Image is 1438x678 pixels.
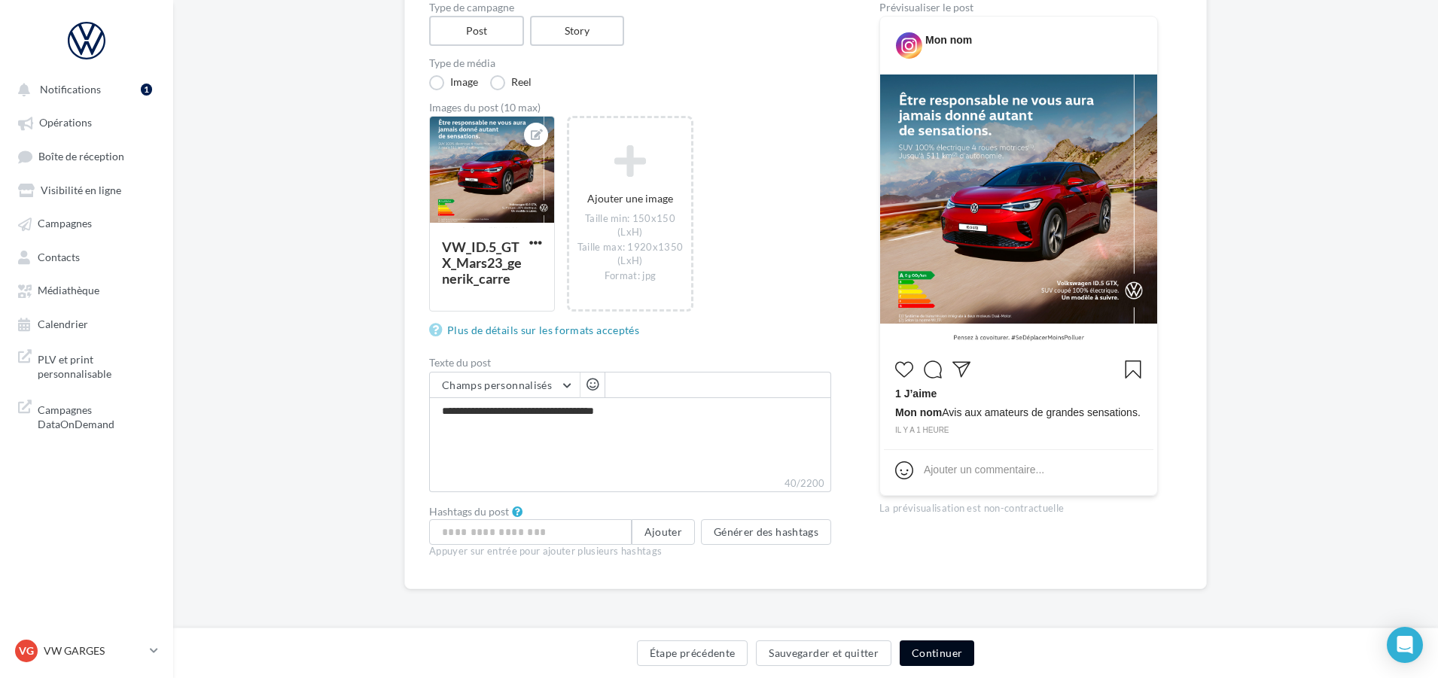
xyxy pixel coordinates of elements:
[19,643,34,658] span: VG
[40,83,101,96] span: Notifications
[429,75,478,90] label: Image
[879,2,1158,13] div: Prévisualiser le post
[924,360,942,379] svg: Commenter
[490,75,532,90] label: Reel
[9,310,164,337] a: Calendrier
[429,102,831,113] div: Images du post (10 max)
[429,321,645,339] a: Plus de détails sur les formats acceptés
[429,2,831,13] label: Type de campagne
[9,142,164,170] a: Boîte de réception
[9,176,164,203] a: Visibilité en ligne
[429,506,509,517] label: Hashtags du post
[430,372,580,398] button: Champs personnalisés
[442,239,522,287] div: VW_ID.5_GTX_Mars23_generik_carre
[530,16,625,46] label: Story
[9,243,164,270] a: Contacts
[879,496,1158,515] div: La prévisualisation est non-contractuelle
[9,75,158,102] button: Notifications 1
[442,379,552,391] span: Champs personnalisés
[895,386,1142,405] div: 1 J’aime
[952,360,970,379] svg: Partager la publication
[429,545,831,558] div: Appuyer sur entrée pour ajouter plusieurs hashtags
[895,461,913,479] svg: Emoji
[429,357,831,368] label: Texte du post
[924,462,1044,477] div: Ajouter un commentaire...
[1387,627,1423,663] div: Open Intercom Messenger
[429,16,524,46] label: Post
[701,519,831,545] button: Générer des hashtags
[9,209,164,236] a: Campagnes
[9,108,164,135] a: Opérations
[756,640,891,666] button: Sauvegarder et quitter
[38,349,155,382] span: PLV et print personnalisable
[895,405,1141,420] span: Avis aux amateurs de grandes sensations.
[429,58,831,68] label: Type de média
[9,394,164,438] a: Campagnes DataOnDemand
[38,284,99,297] span: Médiathèque
[1124,360,1142,379] svg: Enregistrer
[429,476,831,492] label: 40/2200
[925,32,972,47] div: Mon nom
[38,150,124,163] span: Boîte de réception
[38,251,80,263] span: Contacts
[632,519,695,545] button: Ajouter
[900,640,974,666] button: Continuer
[38,400,155,432] span: Campagnes DataOnDemand
[38,318,88,330] span: Calendrier
[39,117,92,129] span: Opérations
[895,406,942,418] span: Mon nom
[895,360,913,379] svg: J’aime
[41,184,121,196] span: Visibilité en ligne
[9,276,164,303] a: Médiathèque
[9,343,164,388] a: PLV et print personnalisable
[38,217,92,230] span: Campagnes
[12,637,161,665] a: VG VW GARGES
[895,424,1142,437] div: il y a 1 heure
[44,643,144,658] p: VW GARGES
[141,84,152,96] div: 1
[637,640,748,666] button: Étape précédente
